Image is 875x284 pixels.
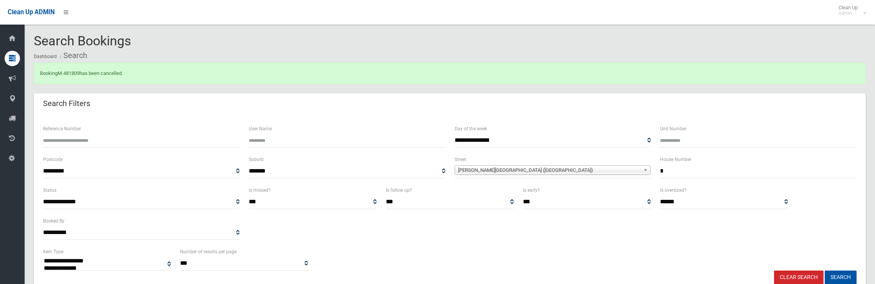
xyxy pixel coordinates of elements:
li: Search [58,48,87,63]
label: Number of results per page [180,247,237,256]
span: Clean Up ADMIN [8,8,55,16]
label: Postcode [43,155,63,164]
label: Is follow up? [386,186,412,194]
label: Street [455,155,466,164]
label: User Name [249,125,272,133]
label: Suburb [249,155,264,164]
header: Search Filters [34,96,99,111]
label: Status [43,186,56,194]
a: Dashboard [34,54,57,59]
span: [PERSON_NAME][GEOGRAPHIC_DATA] ([GEOGRAPHIC_DATA]) [458,166,641,175]
div: Booking has been cancelled. [34,63,866,84]
label: Is missed? [249,186,271,194]
label: Day of the week [455,125,487,133]
label: Unit Number [660,125,686,133]
label: Is oversized? [660,186,686,194]
label: House Number [660,155,691,164]
label: Is early? [523,186,540,194]
label: Reference Number [43,125,81,133]
label: Booked By [43,217,65,225]
span: Search Bookings [34,33,131,48]
label: Item Type [43,247,63,256]
a: M-481809 [58,70,79,76]
span: Clean Up [835,5,865,16]
small: Admin [839,10,858,16]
